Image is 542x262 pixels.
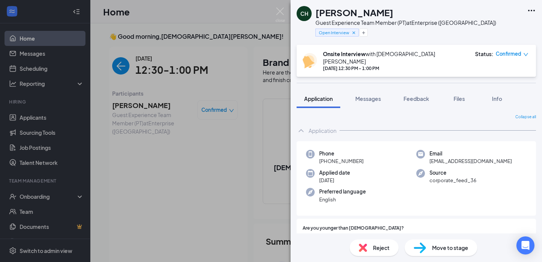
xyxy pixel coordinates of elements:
span: Messages [355,95,381,102]
span: Preferred language [319,188,366,195]
span: down [523,52,528,57]
span: English [319,196,366,203]
svg: ChevronUp [297,126,306,135]
span: Email [429,150,512,157]
div: [DATE] 12:30 PM - 1:00 PM [323,65,467,72]
span: Applied date [319,169,350,177]
span: [DATE] [319,177,350,184]
span: Open Interview [319,29,349,36]
span: Application [304,95,333,102]
button: Plus [359,29,368,37]
span: Reject [373,244,390,252]
span: corporate_feed_36 [429,177,477,184]
span: [EMAIL_ADDRESS][DOMAIN_NAME] [429,157,512,165]
div: Status : [475,50,493,58]
span: Phone [319,150,364,157]
span: [PHONE_NUMBER] [319,157,364,165]
svg: Plus [361,30,366,35]
span: Confirmed [496,50,521,58]
div: Guest Experience Team Member (PT) at Enterprise ([GEOGRAPHIC_DATA]) [315,19,496,26]
b: Onsite Interview [323,50,365,57]
div: CH [300,10,308,17]
span: Collapse all [515,114,536,120]
h1: [PERSON_NAME] [315,6,393,19]
span: Source [429,169,477,177]
div: Open Intercom Messenger [516,236,534,254]
svg: Cross [351,30,356,35]
div: with [DEMOGRAPHIC_DATA][PERSON_NAME] [323,50,467,65]
span: Are you younger than [DEMOGRAPHIC_DATA]? [303,225,404,232]
span: Feedback [403,95,429,102]
span: Move to stage [432,244,468,252]
div: Application [309,127,336,134]
span: Info [492,95,502,102]
svg: Ellipses [527,6,536,15]
span: Files [454,95,465,102]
